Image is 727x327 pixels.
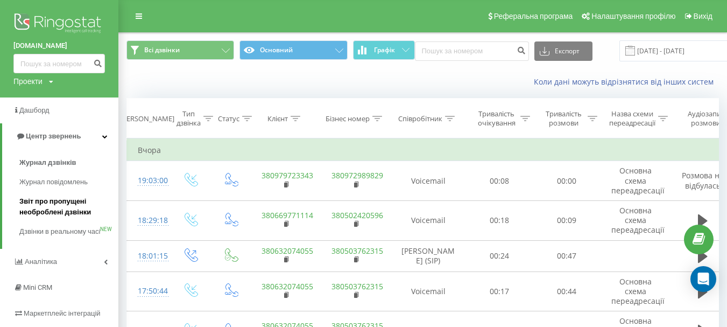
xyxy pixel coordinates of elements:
a: 380632074055 [262,246,313,256]
td: [PERSON_NAME] (SIP) [391,240,466,272]
a: Звіт про пропущені необроблені дзвінки [19,192,118,222]
div: Тривалість розмови [542,109,585,128]
button: Всі дзвінки [126,40,234,60]
div: [PERSON_NAME] [120,114,174,123]
div: Open Intercom Messenger [690,266,716,292]
div: Статус [218,114,239,123]
td: Voicemail [391,272,466,311]
td: 00:09 [533,200,601,240]
span: Mini CRM [23,283,52,291]
span: Всі дзвінки [144,46,180,54]
a: Коли дані можуть відрізнятися вiд інших систем [534,76,719,87]
a: 380669771114 [262,210,313,220]
span: Маркетплейс інтеграцій [24,309,101,317]
button: Експорт [534,41,592,61]
td: 00:18 [466,200,533,240]
a: 380503762315 [331,246,383,256]
span: Дашборд [19,106,50,114]
td: 00:17 [466,272,533,311]
td: Основна схема переадресації [601,161,670,201]
span: Звіт про пропущені необроблені дзвінки [19,196,113,218]
a: Журнал дзвінків [19,153,118,172]
div: Бізнес номер [326,114,370,123]
input: Пошук за номером [13,54,105,73]
img: Ringostat logo [13,11,105,38]
a: 380972989829 [331,170,383,180]
td: 00:00 [533,161,601,201]
td: Voicemail [391,200,466,240]
span: Графік [374,46,395,54]
div: Проекти [13,76,43,87]
a: 380503762315 [331,281,383,291]
div: Клієнт [267,114,288,123]
a: Журнал повідомлень [19,172,118,192]
span: Реферальна програма [494,12,573,20]
a: Дзвінки в реальному часіNEW [19,222,118,241]
span: Журнал повідомлень [19,177,88,187]
td: 00:08 [466,161,533,201]
div: Тип дзвінка [177,109,201,128]
div: Назва схеми переадресації [609,109,655,128]
td: Основна схема переадресації [601,200,670,240]
td: Voicemail [391,161,466,201]
button: Основний [239,40,347,60]
div: 17:50:44 [138,281,159,302]
a: 380979723343 [262,170,313,180]
a: [DOMAIN_NAME] [13,40,105,51]
a: 380502420596 [331,210,383,220]
span: Центр звернень [26,132,81,140]
span: Вихід [694,12,712,20]
a: 380632074055 [262,281,313,291]
div: Співробітник [398,114,442,123]
td: Основна схема переадресації [601,272,670,311]
div: Тривалість очікування [475,109,518,128]
span: Аналiтика [25,258,57,266]
span: Налаштування профілю [591,12,675,20]
span: Дзвінки в реальному часі [19,226,100,237]
div: 18:01:15 [138,246,159,267]
div: 18:29:18 [138,210,159,231]
span: Журнал дзвінків [19,157,76,168]
span: Розмова не відбулась [682,170,724,190]
td: 00:47 [533,240,601,272]
button: Графік [353,40,415,60]
td: 00:44 [533,272,601,311]
a: Центр звернень [2,123,118,149]
input: Пошук за номером [415,41,529,61]
div: 19:03:00 [138,170,159,191]
td: 00:24 [466,240,533,272]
